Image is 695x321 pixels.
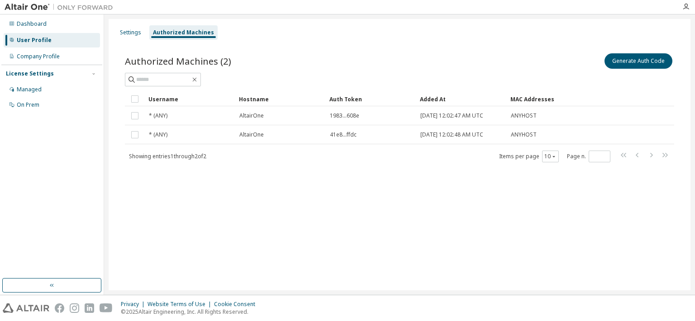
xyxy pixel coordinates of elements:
img: facebook.svg [55,303,64,313]
span: AltairOne [239,131,264,138]
img: linkedin.svg [85,303,94,313]
div: Added At [420,92,503,106]
span: [DATE] 12:02:48 AM UTC [420,131,483,138]
div: Cookie Consent [214,301,261,308]
div: Settings [120,29,141,36]
div: On Prem [17,101,39,109]
div: Authorized Machines [153,29,214,36]
img: Altair One [5,3,118,12]
span: Page n. [567,151,610,162]
div: Auth Token [329,92,413,106]
span: 41e8...ffdc [330,131,357,138]
div: Privacy [121,301,148,308]
div: License Settings [6,70,54,77]
span: * (ANY) [149,131,167,138]
img: altair_logo.svg [3,303,49,313]
p: © 2025 Altair Engineering, Inc. All Rights Reserved. [121,308,261,316]
span: Items per page [499,151,559,162]
button: 10 [544,153,557,160]
div: Managed [17,86,42,93]
div: Website Terms of Use [148,301,214,308]
span: AltairOne [239,112,264,119]
img: instagram.svg [70,303,79,313]
div: Dashboard [17,20,47,28]
div: Username [148,92,232,106]
img: youtube.svg [100,303,113,313]
span: Authorized Machines (2) [125,55,231,67]
span: * (ANY) [149,112,167,119]
span: ANYHOST [511,131,537,138]
span: Showing entries 1 through 2 of 2 [129,152,206,160]
div: MAC Addresses [510,92,579,106]
div: Hostname [239,92,322,106]
span: [DATE] 12:02:47 AM UTC [420,112,483,119]
div: Company Profile [17,53,60,60]
span: ANYHOST [511,112,537,119]
div: User Profile [17,37,52,44]
span: 1983...608e [330,112,359,119]
button: Generate Auth Code [605,53,672,69]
